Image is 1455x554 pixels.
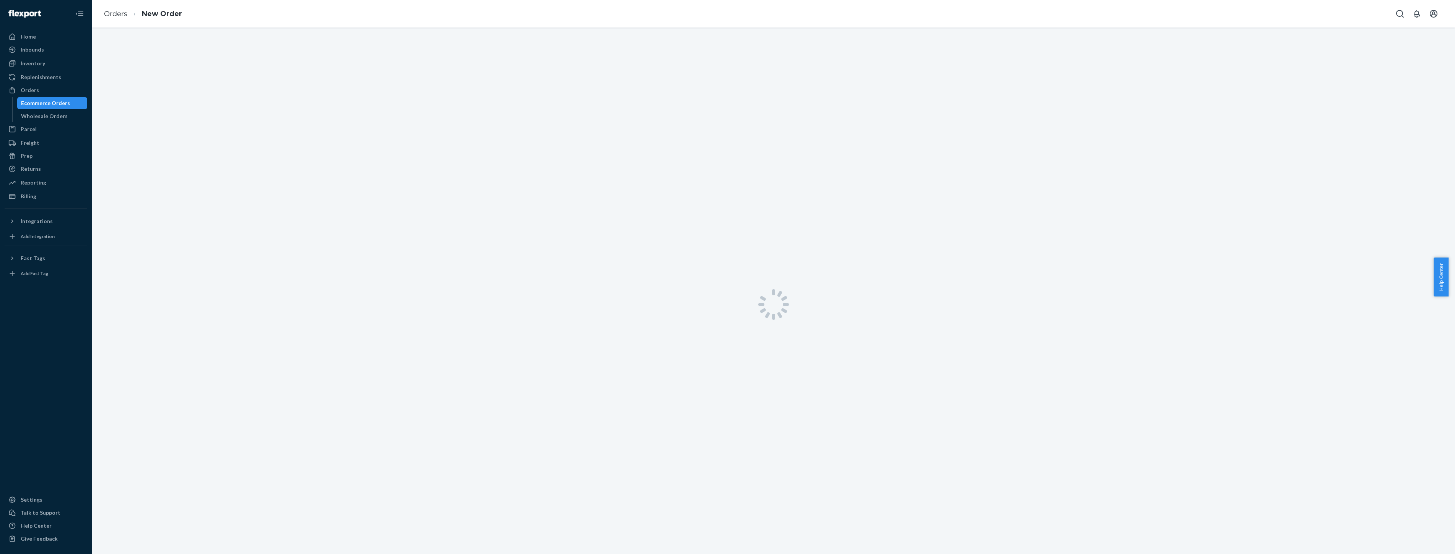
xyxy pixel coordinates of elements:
button: Help Center [1434,258,1448,296]
a: Home [5,31,87,43]
a: Wholesale Orders [17,110,88,122]
a: Billing [5,190,87,202]
ol: breadcrumbs [98,3,188,25]
div: Wholesale Orders [21,112,68,120]
a: Orders [5,84,87,96]
div: Integrations [21,217,53,225]
div: Ecommerce Orders [21,99,70,107]
a: Parcel [5,123,87,135]
div: Parcel [21,125,37,133]
div: Settings [21,496,42,504]
div: Orders [21,86,39,94]
div: Prep [21,152,33,160]
div: Replenishments [21,73,61,81]
div: Fast Tags [21,254,45,262]
a: Orders [104,10,127,18]
div: Billing [21,193,36,200]
a: Returns [5,163,87,175]
button: Integrations [5,215,87,227]
div: Freight [21,139,39,147]
a: Freight [5,137,87,149]
div: Inventory [21,60,45,67]
div: Talk to Support [21,509,60,517]
a: Inventory [5,57,87,70]
button: Open account menu [1426,6,1441,21]
div: Add Integration [21,233,55,240]
div: Reporting [21,179,46,186]
a: Reporting [5,177,87,189]
a: Replenishments [5,71,87,83]
div: Returns [21,165,41,173]
a: Inbounds [5,44,87,56]
div: Add Fast Tag [21,270,48,277]
button: Give Feedback [5,533,87,545]
img: Flexport logo [8,10,41,18]
button: Fast Tags [5,252,87,264]
a: Add Fast Tag [5,267,87,280]
div: Home [21,33,36,40]
div: Give Feedback [21,535,58,543]
a: Help Center [5,520,87,532]
a: Settings [5,494,87,506]
button: Open notifications [1409,6,1424,21]
a: Add Integration [5,230,87,243]
a: Prep [5,150,87,162]
button: Open Search Box [1392,6,1408,21]
button: Close Navigation [72,6,87,21]
button: Talk to Support [5,507,87,519]
a: New Order [142,10,182,18]
a: Ecommerce Orders [17,97,88,109]
div: Help Center [21,522,52,530]
div: Inbounds [21,46,44,53]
